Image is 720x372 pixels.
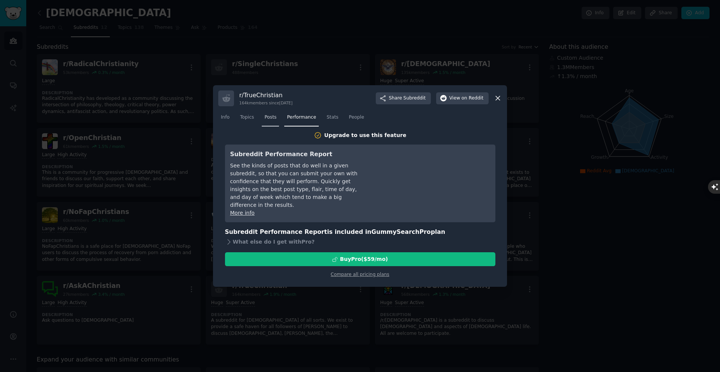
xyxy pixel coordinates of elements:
span: GummySearch Pro [371,228,430,235]
span: Stats [327,114,338,121]
a: More info [230,210,255,216]
a: Compare all pricing plans [331,272,389,277]
a: Posts [262,111,279,127]
a: Performance [284,111,319,127]
h3: r/ TrueChristian [239,91,292,99]
div: Upgrade to use this feature [324,131,406,139]
div: 164k members since [DATE] [239,100,292,105]
span: Performance [287,114,316,121]
span: on Reddit [462,95,483,102]
span: View [449,95,483,102]
div: Buy Pro ($ 59 /mo ) [340,255,388,263]
a: Info [218,111,232,127]
iframe: YouTube video player [378,150,490,206]
span: Posts [264,114,276,121]
div: What else do I get with Pro ? [225,236,495,247]
span: Share [389,95,426,102]
span: Topics [240,114,254,121]
span: Info [221,114,229,121]
button: BuyPro($59/mo) [225,252,495,266]
div: See the kinds of posts that do well in a given subreddit, so that you can submit your own with co... [230,162,367,209]
span: Subreddit [403,95,426,102]
h3: Subreddit Performance Report [230,150,367,159]
h3: Subreddit Performance Report is included in plan [225,227,495,237]
a: People [346,111,367,127]
a: Topics [237,111,256,127]
a: Stats [324,111,341,127]
span: People [349,114,364,121]
button: ShareSubreddit [376,92,431,104]
button: Viewon Reddit [436,92,489,104]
